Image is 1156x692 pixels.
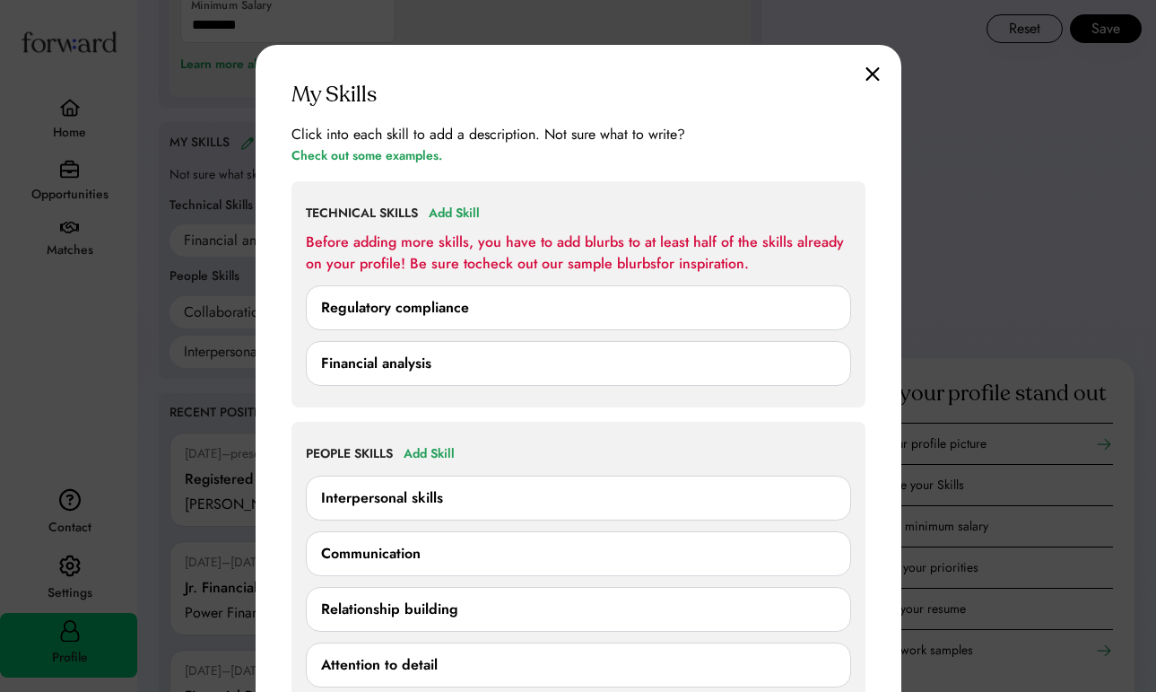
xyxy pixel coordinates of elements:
[306,205,418,223] div: TECHNICAL SKILLS
[291,81,377,109] div: My Skills
[321,599,458,620] div: Relationship building
[429,203,480,224] div: Add Skill
[321,543,421,565] div: Communication
[865,66,880,82] img: close.svg
[404,443,455,465] div: Add Skill
[321,297,469,319] div: Regulatory compliance
[321,654,438,676] div: Attention to detail
[306,232,851,275] div: Before adding more skills, you have to add blurbs to at least half of the skills already on your ...
[291,124,685,145] div: Click into each skill to add a description. Not sure what to write?
[321,353,431,374] div: Financial analysis
[475,253,656,274] a: check out our sample blurbs
[321,487,443,509] div: Interpersonal skills
[306,445,393,463] div: PEOPLE SKILLS
[291,145,442,167] div: Check out some examples.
